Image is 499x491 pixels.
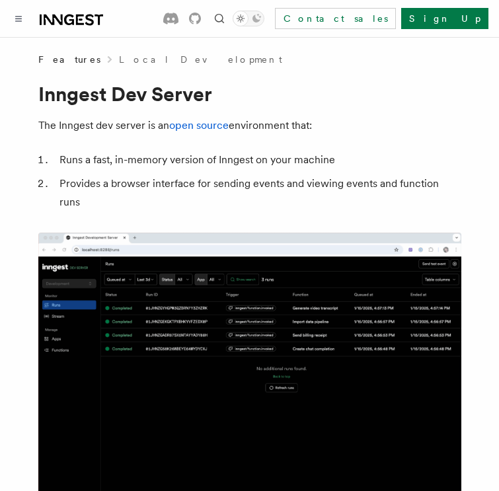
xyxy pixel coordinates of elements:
[11,11,26,26] button: Toggle navigation
[56,151,461,169] li: Runs a fast, in-memory version of Inngest on your machine
[38,82,461,106] h1: Inngest Dev Server
[38,116,461,135] p: The Inngest dev server is an environment that:
[401,8,488,29] a: Sign Up
[56,174,461,211] li: Provides a browser interface for sending events and viewing events and function runs
[169,119,229,132] a: open source
[275,8,396,29] a: Contact sales
[119,53,282,66] a: Local Development
[211,11,227,26] button: Find something...
[38,53,100,66] span: Features
[233,11,264,26] button: Toggle dark mode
